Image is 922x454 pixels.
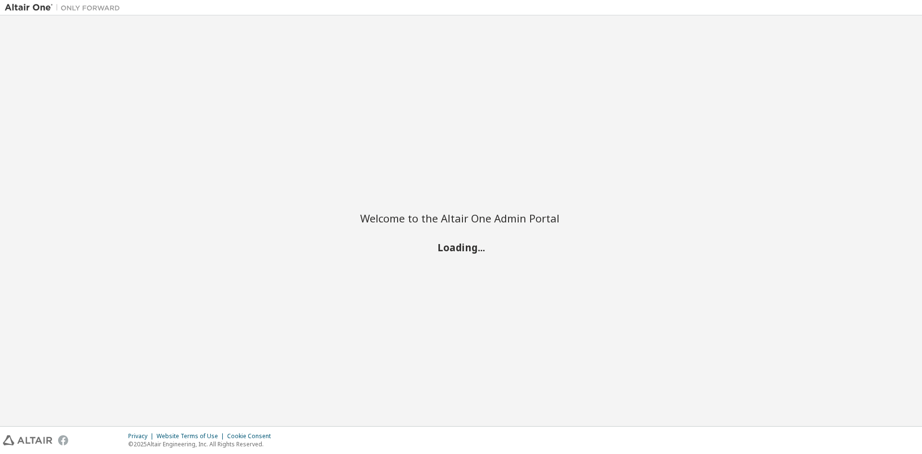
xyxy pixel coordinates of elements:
[360,211,562,225] h2: Welcome to the Altair One Admin Portal
[128,440,277,448] p: © 2025 Altair Engineering, Inc. All Rights Reserved.
[58,435,68,445] img: facebook.svg
[227,432,277,440] div: Cookie Consent
[157,432,227,440] div: Website Terms of Use
[3,435,52,445] img: altair_logo.svg
[128,432,157,440] div: Privacy
[5,3,125,12] img: Altair One
[360,241,562,253] h2: Loading...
